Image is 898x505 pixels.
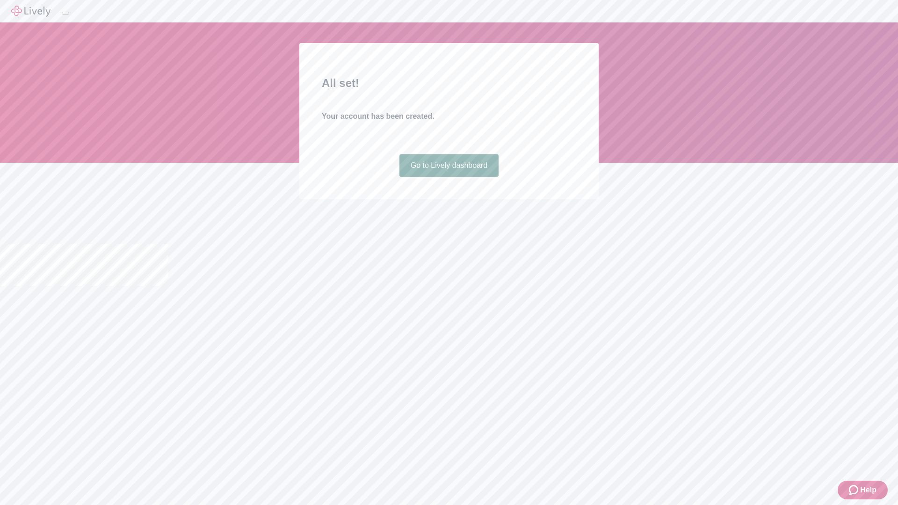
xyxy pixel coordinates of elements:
[11,6,51,17] img: Lively
[399,154,499,177] a: Go to Lively dashboard
[860,484,876,496] span: Help
[322,111,576,122] h4: Your account has been created.
[322,75,576,92] h2: All set!
[838,481,888,499] button: Zendesk support iconHelp
[62,12,69,14] button: Log out
[849,484,860,496] svg: Zendesk support icon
